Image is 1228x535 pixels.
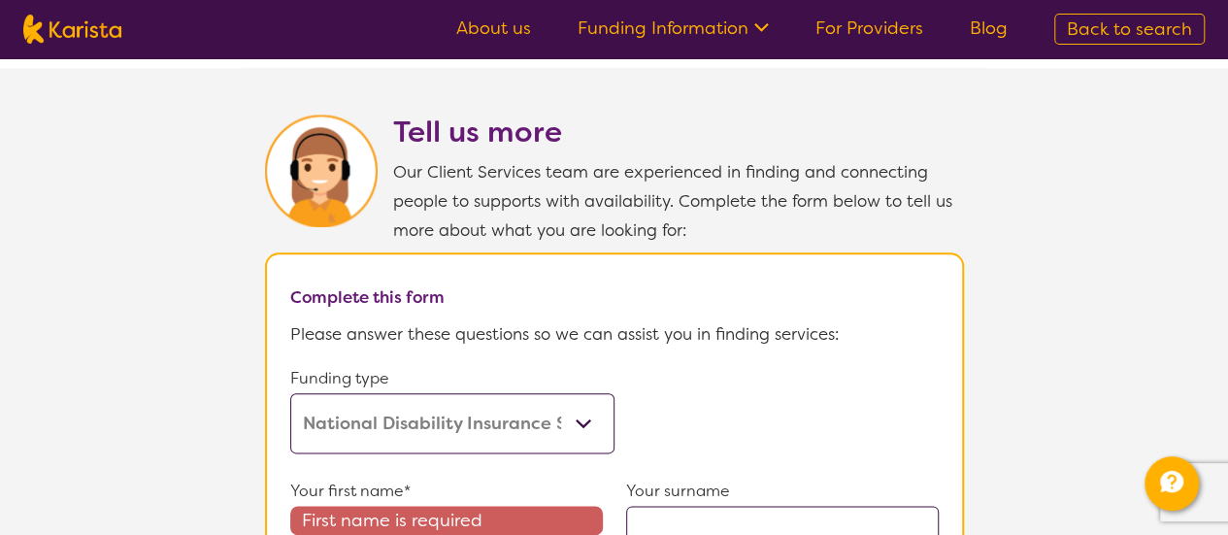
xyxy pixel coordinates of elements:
[970,17,1008,40] a: Blog
[290,506,603,535] span: First name is required
[290,286,445,308] b: Complete this form
[1145,456,1199,511] button: Channel Menu
[290,477,603,506] p: Your first name*
[1067,17,1192,41] span: Back to search
[23,15,121,44] img: Karista logo
[290,319,939,349] p: Please answer these questions so we can assist you in finding services:
[578,17,769,40] a: Funding Information
[393,115,964,150] h2: Tell us more
[456,17,531,40] a: About us
[290,364,614,393] p: Funding type
[1054,14,1205,45] a: Back to search
[265,115,378,227] img: Karista Client Service
[815,17,923,40] a: For Providers
[626,477,939,506] p: Your surname
[393,157,964,245] p: Our Client Services team are experienced in finding and connecting people to supports with availa...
